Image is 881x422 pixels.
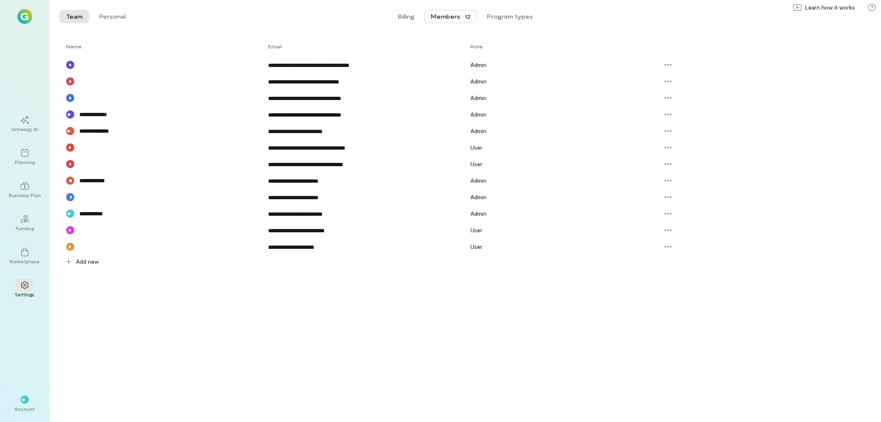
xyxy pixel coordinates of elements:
span: Admin [470,193,487,200]
span: User [470,160,482,167]
a: Marketplace [10,241,40,271]
button: Members · 12 [424,10,477,23]
span: Learn how it works [805,3,855,12]
div: Toggle SortBy [268,43,470,50]
button: Program types [480,10,539,23]
span: Admin [470,61,487,68]
span: Email [268,43,282,50]
div: Account [15,405,35,412]
a: Funding [10,208,40,238]
span: Billing [398,12,414,21]
a: Growegy AI [10,109,40,139]
div: Members · 12 [431,12,470,21]
span: Role [470,43,483,49]
span: User [470,226,482,234]
span: User [470,243,482,250]
span: User [470,144,482,151]
span: Admin [470,111,487,118]
div: Marketplace [10,258,40,265]
span: Admin [470,78,487,85]
span: Name [66,43,82,50]
div: Growegy AI [12,126,38,132]
span: Admin [470,127,487,134]
span: Admin [470,94,487,101]
div: Funding [16,225,34,231]
button: Billing [391,10,421,23]
div: Business Plan [9,192,41,198]
span: Admin [470,210,487,217]
a: Settings [10,274,40,304]
button: Personal [93,10,132,23]
div: Toggle SortBy [66,43,268,50]
span: Admin [470,177,487,184]
span: Add new [76,257,99,266]
a: Business Plan [10,175,40,205]
button: Team [59,10,89,23]
div: Planning [15,159,35,165]
div: Settings [15,291,35,298]
a: Planning [10,142,40,172]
